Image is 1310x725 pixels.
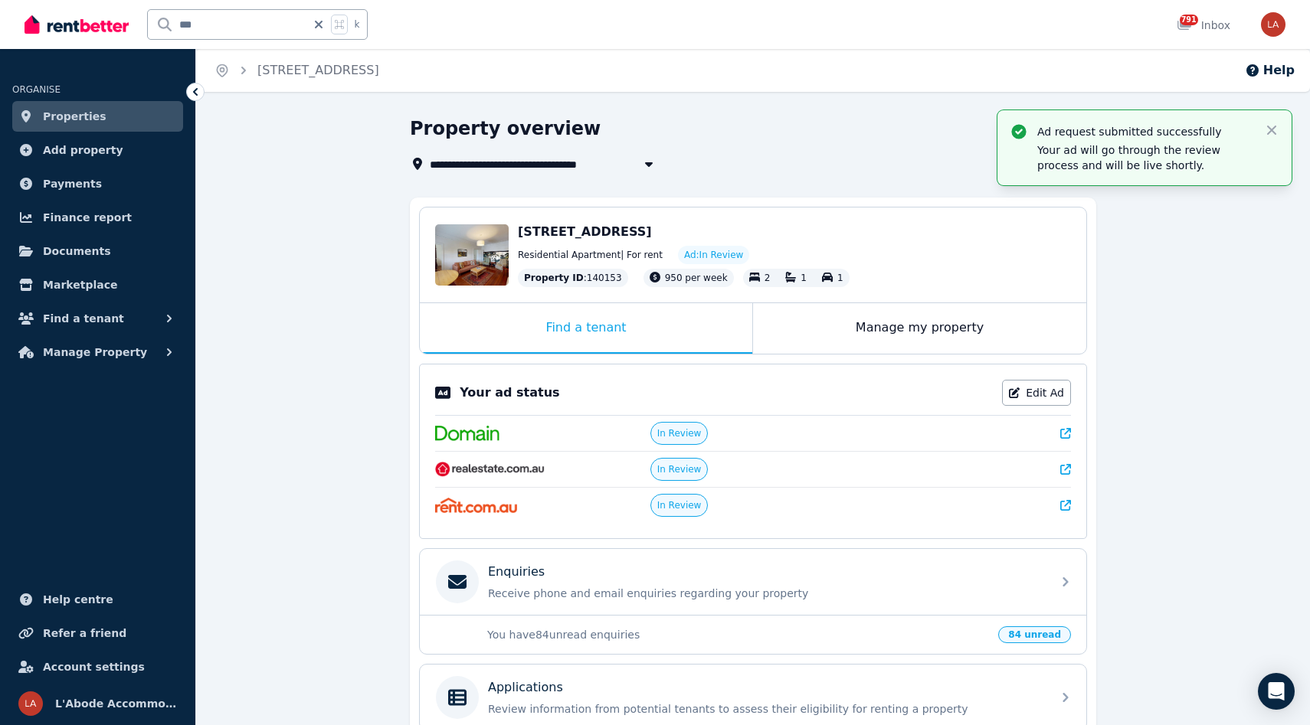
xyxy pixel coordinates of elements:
[801,273,807,283] span: 1
[12,202,183,233] a: Finance report
[1002,380,1071,406] a: Edit Ad
[435,426,499,441] img: Domain.com.au
[1245,61,1295,80] button: Help
[435,498,517,513] img: Rent.com.au
[12,584,183,615] a: Help centre
[18,691,43,716] img: L'Abode Accommodation Specialist
[12,303,183,334] button: Find a tenant
[196,49,398,92] nav: Breadcrumb
[488,586,1043,601] p: Receive phone and email enquiries regarding your property
[12,101,183,132] a: Properties
[1258,673,1295,710] div: Open Intercom Messenger
[765,273,771,283] span: 2
[657,499,702,511] span: In Review
[12,618,183,648] a: Refer a friend
[420,549,1086,615] a: EnquiriesReceive phone and email enquiries regarding your property
[657,427,702,439] span: In Review
[518,249,663,261] span: Residential Apartment | For rent
[55,694,177,713] span: L'Abode Accommodation Specialist
[488,701,1043,717] p: Review information from potential tenants to assess their eligibility for renting a property
[12,135,183,165] a: Add property
[43,107,106,126] span: Properties
[12,84,61,95] span: ORGANISE
[12,236,183,266] a: Documents
[1180,15,1198,25] span: 791
[12,168,183,199] a: Payments
[665,273,728,283] span: 950 per week
[518,224,652,239] span: [STREET_ADDRESS]
[460,384,559,402] p: Your ad status
[518,269,628,287] div: : 140153
[257,63,379,77] a: [STREET_ADDRESS]
[43,590,113,609] span: Help centre
[43,175,102,193] span: Payments
[684,249,743,261] span: Ad: In Review
[43,309,124,328] span: Find a tenant
[1037,142,1252,173] p: Your ad will go through the review process and will be live shortly.
[25,13,129,36] img: RentBetter
[435,462,545,477] img: RealEstate.com.au
[43,141,123,159] span: Add property
[487,627,989,642] p: You have 84 unread enquiries
[420,303,752,354] div: Find a tenant
[354,18,359,31] span: k
[657,463,702,475] span: In Review
[753,303,1086,354] div: Manage my property
[1177,18,1230,33] div: Inbox
[12,652,183,682] a: Account settings
[837,273,843,283] span: 1
[410,116,601,141] h1: Property overview
[43,658,145,676] span: Account settings
[1261,12,1285,37] img: L'Abode Accommodation Specialist
[43,624,126,642] span: Refer a friend
[43,208,132,227] span: Finance report
[43,343,147,361] span: Manage Property
[998,626,1071,643] span: 84 unread
[524,272,584,284] span: Property ID
[12,269,183,300] a: Marketplace
[1037,124,1252,139] p: Ad request submitted successfully
[43,242,111,260] span: Documents
[488,563,545,581] p: Enquiries
[488,678,563,697] p: Applications
[12,337,183,367] button: Manage Property
[43,276,117,294] span: Marketplace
